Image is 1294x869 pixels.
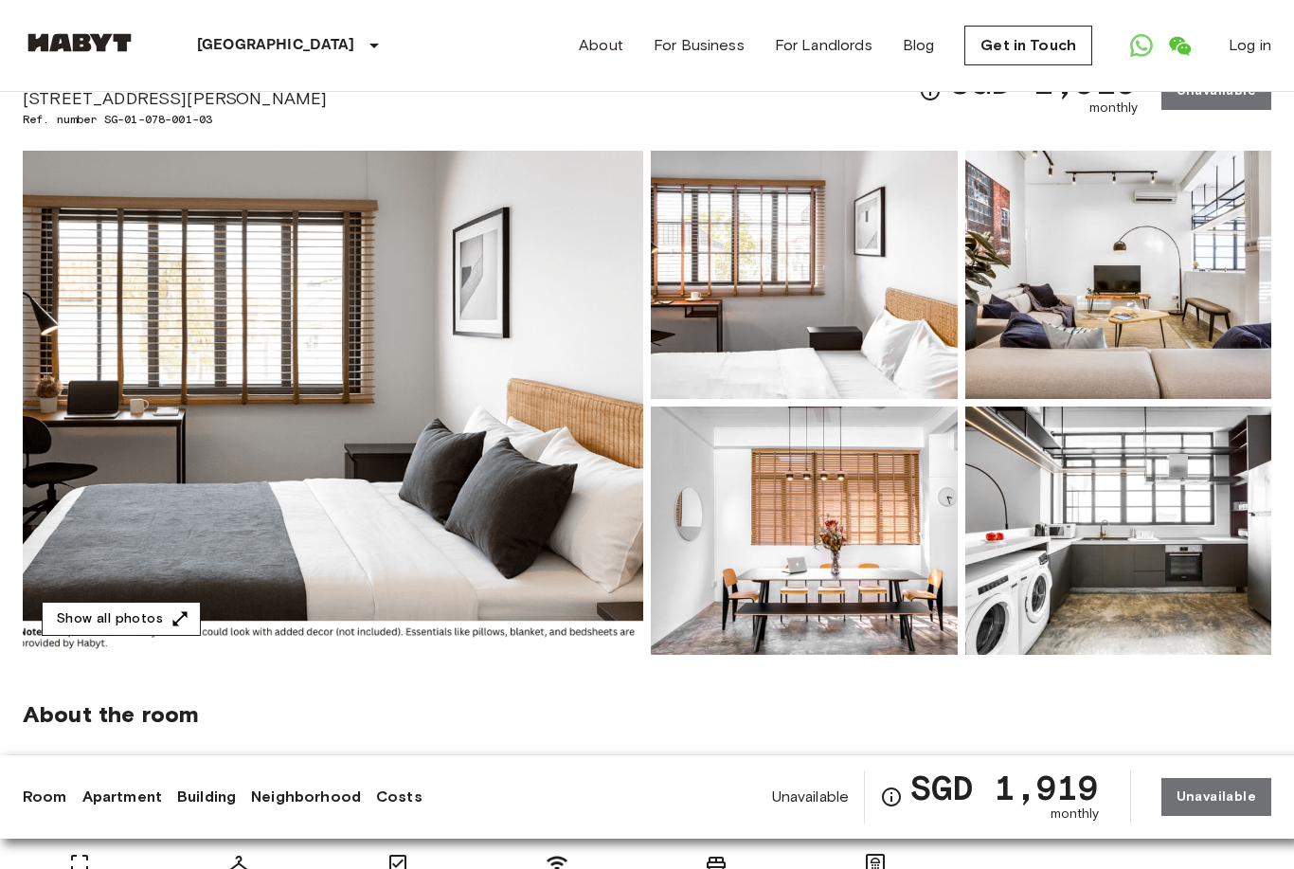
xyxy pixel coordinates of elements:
[251,786,361,808] a: Neighborhood
[197,34,355,57] p: [GEOGRAPHIC_DATA]
[775,34,872,57] a: For Landlords
[42,602,201,637] button: Show all photos
[23,151,643,655] img: Marketing picture of unit SG-01-078-001-03
[82,786,162,808] a: Apartment
[949,64,1138,99] span: SGD 1,919
[651,407,958,655] img: Picture of unit SG-01-078-001-03
[23,33,136,52] img: Habyt
[1160,27,1198,64] a: Open WeChat
[376,786,422,808] a: Costs
[910,770,1099,805] span: SGD 1,919
[965,407,1272,655] img: Picture of unit SG-01-078-001-03
[579,34,623,57] a: About
[651,151,958,399] img: Picture of unit SG-01-078-001-03
[772,787,850,807] span: Unavailable
[23,700,1271,729] span: About the room
[23,111,327,128] span: Ref. number SG-01-078-001-03
[1229,34,1271,57] a: Log in
[903,34,935,57] a: Blog
[23,86,327,111] span: [STREET_ADDRESS][PERSON_NAME]
[1051,805,1100,824] span: monthly
[964,26,1092,65] a: Get in Touch
[880,786,903,808] svg: Check cost overview for full price breakdown. Please note that discounts apply to new joiners onl...
[1123,27,1160,64] a: Open WhatsApp
[1089,99,1139,118] span: monthly
[177,786,236,808] a: Building
[23,786,67,808] a: Room
[654,34,745,57] a: For Business
[965,151,1272,399] img: Picture of unit SG-01-078-001-03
